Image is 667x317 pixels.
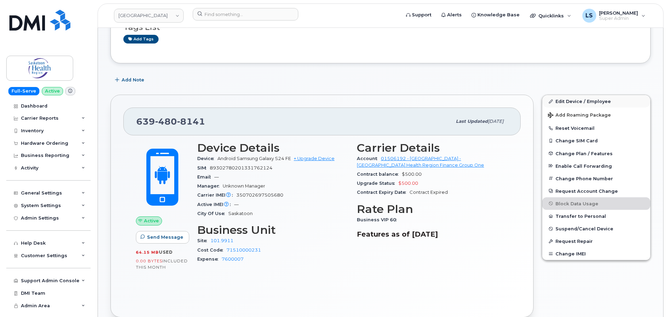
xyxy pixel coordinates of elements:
button: Change Plan / Features [542,147,650,160]
span: used [159,249,173,255]
iframe: Messenger Launcher [637,287,662,312]
span: Saskatoon [228,211,253,216]
button: Transfer to Personal [542,210,650,222]
button: Enable Call Forwarding [542,160,650,172]
span: 639 [136,116,205,127]
span: Business VIP 60 [357,217,400,222]
span: Site [197,238,210,243]
button: Send Message [136,231,189,244]
button: Add Note [110,74,150,86]
div: Quicklinks [525,9,576,23]
button: Block Data Usage [542,197,650,210]
input: Find something... [193,8,298,21]
span: Contract balance [357,172,402,177]
a: Add tags [123,35,159,43]
button: Request Repair [542,235,650,247]
span: Contract Expiry Date [357,190,409,195]
button: Suspend/Cancel Device [542,222,650,235]
span: Contract Expired [409,190,448,195]
span: Super Admin [599,16,638,21]
span: 0.00 Bytes [136,259,162,263]
a: + Upgrade Device [294,156,335,161]
a: 101.9911 [210,238,233,243]
span: Email [197,174,214,180]
a: Edit Device / Employee [542,95,650,108]
h3: Carrier Details [357,142,508,154]
span: Alerts [447,11,462,18]
a: Alerts [436,8,467,22]
span: Change Plan / Features [555,151,613,156]
span: Last updated [456,119,488,124]
span: 350702697505680 [236,192,283,198]
span: Carrier IMEI [197,192,236,198]
span: Add Roaming Package [548,112,611,119]
button: Reset Voicemail [542,122,650,134]
span: $500.00 [398,181,418,186]
span: Account [357,156,381,161]
h3: Business Unit [197,224,348,236]
span: Cost Code [197,247,227,253]
a: 01506192 - [GEOGRAPHIC_DATA] - [GEOGRAPHIC_DATA] Health Region Finance Group One [357,156,484,167]
span: Active IMEI [197,202,234,207]
h3: Features as of [DATE] [357,230,508,238]
span: [DATE] [488,119,504,124]
span: — [214,174,219,180]
span: City Of Use [197,211,228,216]
button: Add Roaming Package [542,108,650,122]
span: LS [585,11,593,20]
span: Enable Call Forwarding [555,163,612,168]
span: 480 [155,116,177,127]
span: — [234,202,239,207]
span: Unknown Manager [223,183,265,189]
span: Upgrade Status [357,181,398,186]
h3: Rate Plan [357,203,508,215]
h3: Tags List [123,23,638,32]
a: Support [401,8,436,22]
span: SIM [197,165,210,171]
a: 7600007 [222,256,244,262]
span: Manager [197,183,223,189]
span: Support [412,11,431,18]
a: 71510000231 [227,247,261,253]
span: Android Samsung Galaxy S24 FE [217,156,291,161]
h3: Device Details [197,142,348,154]
button: Change Phone Number [542,172,650,185]
span: Knowledge Base [477,11,520,18]
span: Quicklinks [538,13,564,18]
span: 64.15 MB [136,250,159,255]
span: Send Message [147,234,183,240]
a: Saskatoon Health Region [114,9,184,23]
span: 89302780201331762124 [210,165,273,171]
span: Expense [197,256,222,262]
div: Luke Shomaker [577,9,650,23]
span: Device [197,156,217,161]
span: Suspend/Cancel Device [555,226,613,231]
span: $500.00 [402,172,422,177]
button: Change IMEI [542,247,650,260]
span: Active [144,217,159,224]
a: Knowledge Base [467,8,524,22]
span: Add Note [122,77,144,83]
span: 8141 [177,116,205,127]
span: [PERSON_NAME] [599,10,638,16]
button: Change SIM Card [542,134,650,147]
button: Request Account Change [542,185,650,197]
